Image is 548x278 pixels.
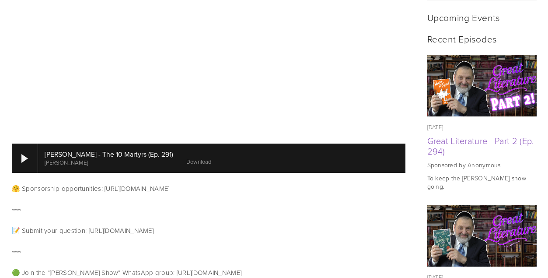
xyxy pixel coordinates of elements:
p: ~~~ [12,246,405,257]
img: Great Literature - Part 2 (Ep. 294) [427,55,537,116]
h2: Upcoming Events [427,12,537,23]
h2: Recent Episodes [427,33,537,44]
p: To keep the [PERSON_NAME] show going. [427,174,537,191]
p: Sponsored by Anonymous [427,161,537,169]
time: [DATE] [427,123,443,131]
p: ~~~ [12,204,405,215]
a: Great Literature - Part 2 (Ep. 294) [427,55,537,116]
p: 📝 Submit your question: [URL][DOMAIN_NAME] [12,225,405,236]
p: 🟢 Join the “[PERSON_NAME] Show” WhatsApp group: [URL][DOMAIN_NAME] [12,267,405,278]
a: Great Literature - Part 2 (Ep. 294) [427,134,534,157]
img: Great Literature (Ep. 293) [427,205,537,267]
p: 🤗 Sponsorship opportunities: [URL][DOMAIN_NAME] [12,183,405,194]
a: Great Literature (Ep. 293) [427,205,537,267]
